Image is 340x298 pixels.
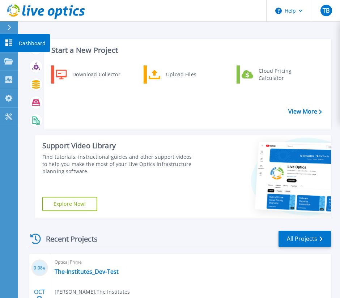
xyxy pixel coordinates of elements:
span: % [43,266,45,270]
h3: 0.08 [31,264,48,272]
p: Dashboard [19,34,46,53]
h3: Start a New Project [51,46,322,54]
a: All Projects [279,231,331,247]
div: Cloud Pricing Calculator [255,67,309,82]
span: TB [323,8,330,13]
div: Support Video Library [42,141,194,150]
div: Recent Projects [28,230,107,248]
a: Download Collector [51,65,125,84]
a: Explore Now! [42,197,97,211]
div: Download Collector [69,67,123,82]
span: Optical Prime [55,258,327,266]
div: Find tutorials, instructional guides and other support videos to help you make the most of your L... [42,153,194,175]
div: Upload Files [162,67,216,82]
span: [PERSON_NAME] , The Institutes [55,288,130,296]
a: View More [288,108,322,115]
a: Upload Files [144,65,218,84]
a: Cloud Pricing Calculator [237,65,311,84]
a: The-Institutes_Dev-Test [55,268,119,275]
